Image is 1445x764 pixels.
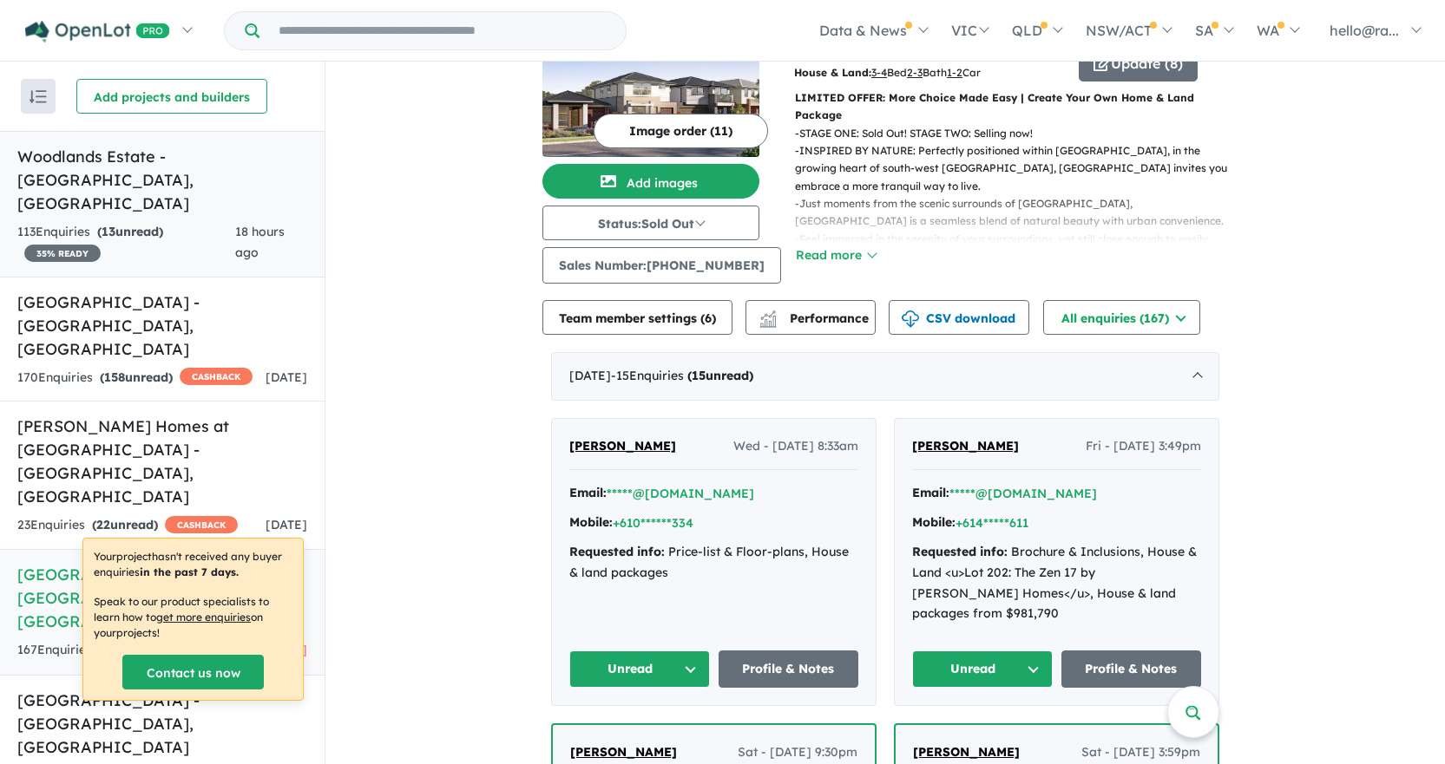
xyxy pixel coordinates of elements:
[551,352,1219,401] div: [DATE]
[569,544,665,559] strong: Requested info:
[17,145,307,215] h5: Woodlands Estate - [GEOGRAPHIC_DATA] , [GEOGRAPHIC_DATA]
[17,689,307,759] h5: [GEOGRAPHIC_DATA] - [GEOGRAPHIC_DATA] , [GEOGRAPHIC_DATA]
[25,21,170,42] img: Openlot PRO Logo White
[266,369,307,385] span: [DATE]
[705,310,712,326] span: 6
[24,245,101,262] span: 35 % READY
[1079,47,1198,82] button: Update (8)
[17,640,253,662] div: 167 Enquir ies
[542,247,781,284] button: Sales Number:[PHONE_NUMBER]
[569,514,613,530] strong: Mobile:
[100,369,173,385] strong: ( unread)
[17,415,307,508] h5: [PERSON_NAME] Homes at [GEOGRAPHIC_DATA] - [GEOGRAPHIC_DATA] , [GEOGRAPHIC_DATA]
[97,224,163,239] strong: ( unread)
[912,438,1019,454] span: [PERSON_NAME]
[17,222,235,264] div: 113 Enquir ies
[235,224,285,260] span: 18 hours ago
[594,114,768,148] button: Image order (11)
[913,742,1020,763] a: [PERSON_NAME]
[912,436,1019,457] a: [PERSON_NAME]
[794,64,1066,82] p: Bed Bath Car
[912,544,1008,559] strong: Requested info:
[102,224,115,239] span: 13
[17,563,307,633] h5: [GEOGRAPHIC_DATA] - [GEOGRAPHIC_DATA] , [GEOGRAPHIC_DATA]
[17,368,253,389] div: 170 Enquir ies
[795,245,877,265] button: Read more
[907,66,923,79] u: 2-3
[759,316,777,327] img: bar-chart.svg
[1330,22,1399,39] span: hello@ra...
[542,300,732,335] button: Team member settings (6)
[180,368,253,385] span: CASHBACK
[569,542,858,584] div: Price-list & Floor-plans, House & land packages
[156,611,251,624] u: get more enquiries
[569,650,710,688] button: Unread
[762,310,869,326] span: Performance
[30,90,47,103] img: sort.svg
[692,368,706,383] span: 15
[719,650,859,688] a: Profile & Notes
[794,66,871,79] b: House & Land:
[912,514,956,530] strong: Mobile:
[738,742,857,763] span: Sat - [DATE] 9:30pm
[1086,436,1201,457] span: Fri - [DATE] 3:49pm
[760,310,776,320] img: line-chart.svg
[902,310,919,328] img: download icon
[542,164,759,199] button: Add images
[94,549,292,580] p: Your project hasn't received any buyer enquiries
[871,66,887,79] u: 3-4
[912,542,1201,624] div: Brochure & Inclusions, House & Land <u>Lot 202: The Zen 17 by [PERSON_NAME] Homes</u>, House & la...
[795,195,1242,231] p: - Just moments from the scenic surrounds of [GEOGRAPHIC_DATA], [GEOGRAPHIC_DATA] is a seamless bl...
[76,79,267,114] button: Add projects and builders
[92,517,158,532] strong: ( unread)
[140,565,239,578] b: in the past 7 days.
[570,744,677,760] span: [PERSON_NAME]
[745,300,876,335] button: Performance
[17,291,307,361] h5: [GEOGRAPHIC_DATA] - [GEOGRAPHIC_DATA] , [GEOGRAPHIC_DATA]
[570,742,677,763] a: [PERSON_NAME]
[266,517,307,532] span: [DATE]
[569,438,676,454] span: [PERSON_NAME]
[542,27,759,157] img: Eucalypt Grove Estate - Austral
[795,89,1228,125] p: LIMITED OFFER: More Choice Made Easy | Create Your Own Home & Land Package
[912,485,949,500] strong: Email:
[947,66,962,79] u: 1-2
[569,485,607,500] strong: Email:
[795,231,1242,284] p: - Feel immersed in the serenity of your surroundings, yet still close enough to easily access loc...
[889,300,1029,335] button: CSV download
[611,368,753,383] span: - 15 Enquir ies
[1061,650,1202,688] a: Profile & Notes
[165,516,238,533] span: CASHBACK
[94,594,292,641] p: Speak to our product specialists to learn how to on your projects !
[795,142,1242,195] p: - INSPIRED BY NATURE: Perfectly positioned within [GEOGRAPHIC_DATA], in the growing heart of sout...
[1043,300,1200,335] button: All enquiries (167)
[795,125,1242,142] p: - STAGE ONE: Sold Out! STAGE TWO: Selling now!
[542,206,759,240] button: Status:Sold Out
[687,368,753,383] strong: ( unread)
[733,436,858,457] span: Wed - [DATE] 8:33am
[1081,742,1200,763] span: Sat - [DATE] 3:59pm
[912,650,1053,688] button: Unread
[104,369,125,385] span: 158
[913,744,1020,760] span: [PERSON_NAME]
[96,517,110,532] span: 22
[569,436,676,457] a: [PERSON_NAME]
[17,515,238,536] div: 23 Enquir ies
[122,655,264,689] a: Contact us now
[263,12,622,49] input: Try estate name, suburb, builder or developer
